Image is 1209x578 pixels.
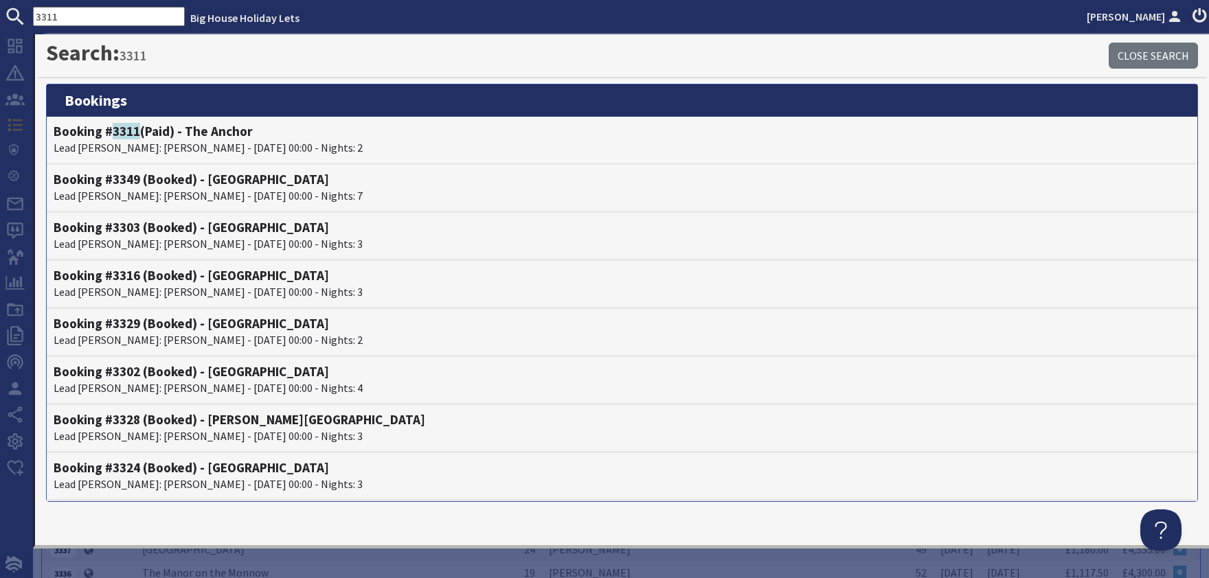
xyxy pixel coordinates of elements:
[934,537,980,561] td: [DATE]
[5,556,22,573] img: staytech_i_w-64f4e8e9ee0a9c174fd5317b4b171b261742d2d393467e5bdba4413f4f884c10.svg
[1122,542,1166,556] a: £4,555.00
[54,380,1190,396] p: Lead [PERSON_NAME]: [PERSON_NAME] - [DATE] 00:00 - Nights: 4
[54,476,1190,492] p: Lead [PERSON_NAME]: [PERSON_NAME] - [DATE] 00:00 - Nights: 3
[54,124,1190,156] a: Booking #3311(Paid) - The AnchorLead [PERSON_NAME]: [PERSON_NAME] - [DATE] 00:00 - Nights: 2
[190,11,300,25] a: Big House Holiday Lets
[542,537,903,561] td: [PERSON_NAME]
[54,316,1190,348] a: Booking #3329 (Booked) - [GEOGRAPHIC_DATA]Lead [PERSON_NAME]: [PERSON_NAME] - [DATE] 00:00 - Nigh...
[54,220,1190,235] h4: Booking #3303 (Booked) - [GEOGRAPHIC_DATA]
[1109,43,1198,69] a: Close Search
[54,316,1190,332] h4: Booking #3329 (Booked) - [GEOGRAPHIC_DATA]
[1087,8,1184,25] a: [PERSON_NAME]
[54,172,1190,204] a: Booking #3349 (Booked) - [GEOGRAPHIC_DATA]Lead [PERSON_NAME]: [PERSON_NAME] - [DATE] 00:00 - Nigh...
[49,542,76,556] a: 3337
[54,332,1190,348] p: Lead [PERSON_NAME]: [PERSON_NAME] - [DATE] 00:00 - Nights: 2
[54,235,1190,252] p: Lead [PERSON_NAME]: [PERSON_NAME] - [DATE] 00:00 - Nights: 3
[47,84,1197,116] h3: bookings
[54,284,1190,300] p: Lead [PERSON_NAME]: [PERSON_NAME] - [DATE] 00:00 - Nights: 3
[142,542,245,556] a: [GEOGRAPHIC_DATA]
[54,268,1190,300] a: Booking #3316 (Booked) - [GEOGRAPHIC_DATA]Lead [PERSON_NAME]: [PERSON_NAME] - [DATE] 00:00 - Nigh...
[120,47,147,64] small: 3311
[54,364,1190,396] a: Booking #3302 (Booked) - [GEOGRAPHIC_DATA]Lead [PERSON_NAME]: [PERSON_NAME] - [DATE] 00:00 - Nigh...
[54,172,1190,187] h4: Booking #3349 (Booked) - [GEOGRAPHIC_DATA]
[980,537,1027,561] td: [DATE]
[1140,509,1182,551] iframe: Toggle Customer Support
[54,268,1190,284] h4: Booking #3316 (Booked) - [GEOGRAPHIC_DATA]
[524,542,535,556] span: 24
[54,460,1190,492] a: Booking #3324 (Booked) - [GEOGRAPHIC_DATA]Lead [PERSON_NAME]: [PERSON_NAME] - [DATE] 00:00 - Nigh...
[54,428,1190,444] p: Lead [PERSON_NAME]: [PERSON_NAME] - [DATE] 00:00 - Nights: 3
[54,124,1190,139] h4: Booking # (Paid) - The Anchor
[46,40,1109,66] h1: Search:
[1065,542,1109,556] a: £1,180.00
[49,543,76,557] span: 3337
[54,460,1190,476] h4: Booking #3324 (Booked) - [GEOGRAPHIC_DATA]
[54,187,1190,204] p: Lead [PERSON_NAME]: [PERSON_NAME] - [DATE] 00:00 - Nights: 7
[54,220,1190,252] a: Booking #3303 (Booked) - [GEOGRAPHIC_DATA]Lead [PERSON_NAME]: [PERSON_NAME] - [DATE] 00:00 - Nigh...
[54,364,1190,380] h4: Booking #3302 (Booked) - [GEOGRAPHIC_DATA]
[54,412,1190,428] h4: Booking #3328 (Booked) - [PERSON_NAME][GEOGRAPHIC_DATA]
[54,412,1190,444] a: Booking #3328 (Booked) - [PERSON_NAME][GEOGRAPHIC_DATA]Lead [PERSON_NAME]: [PERSON_NAME] - [DATE]...
[113,123,140,139] span: 3311
[54,139,1190,156] p: Lead [PERSON_NAME]: [PERSON_NAME] - [DATE] 00:00 - Nights: 2
[33,7,185,26] input: SEARCH
[903,537,934,561] td: 49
